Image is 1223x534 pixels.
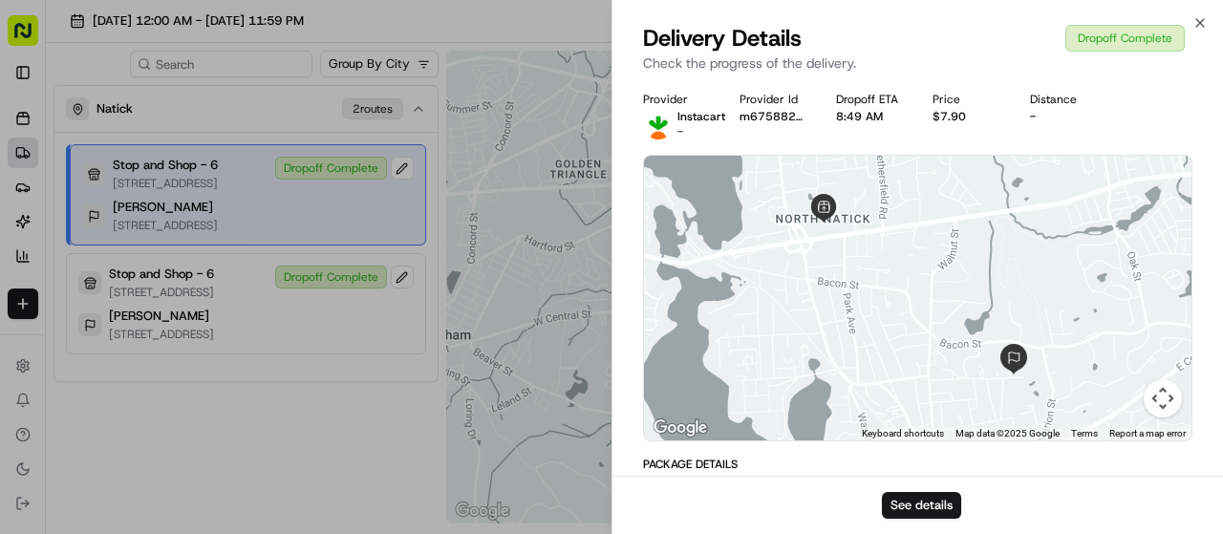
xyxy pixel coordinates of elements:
a: Powered byPylon [135,322,231,337]
div: Package Details [643,457,1192,472]
span: Map data ©2025 Google [955,428,1060,438]
span: Pylon [190,323,231,337]
div: Distance [1030,92,1096,107]
button: m675882406 [740,109,805,124]
div: Dropoff ETA [836,92,902,107]
img: 1736555255976-a54dd68f-1ca7-489b-9aae-adbdc363a1c4 [19,182,54,216]
a: 💻API Documentation [154,268,314,303]
span: Delivery Details [643,23,802,53]
button: Keyboard shortcuts [862,427,944,440]
button: See details [882,492,961,519]
a: 📗Knowledge Base [11,268,154,303]
div: Provider [643,92,709,107]
div: Price [933,92,998,107]
div: - [1030,109,1096,124]
span: - [677,124,683,139]
a: Report a map error [1109,428,1186,438]
span: API Documentation [181,276,307,295]
div: 💻 [161,278,177,293]
a: Open this area in Google Maps (opens a new window) [649,416,712,440]
p: Check the progress of the delivery. [643,53,1192,73]
button: Map camera controls [1144,379,1182,417]
a: Terms (opens in new tab) [1071,428,1098,438]
div: 📗 [19,278,34,293]
div: 8:49 AM [836,109,902,124]
button: Start new chat [325,187,348,210]
div: We're available if you need us! [65,201,242,216]
input: Clear [50,122,315,142]
div: Provider Id [740,92,805,107]
span: Instacart [677,109,725,124]
img: Google [649,416,712,440]
p: Welcome 👋 [19,75,348,106]
img: Nash [19,18,57,56]
div: Start new chat [65,182,313,201]
img: profile_instacart_ahold_partner.png [643,109,674,139]
div: $7.90 [933,109,998,124]
span: Knowledge Base [38,276,146,295]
